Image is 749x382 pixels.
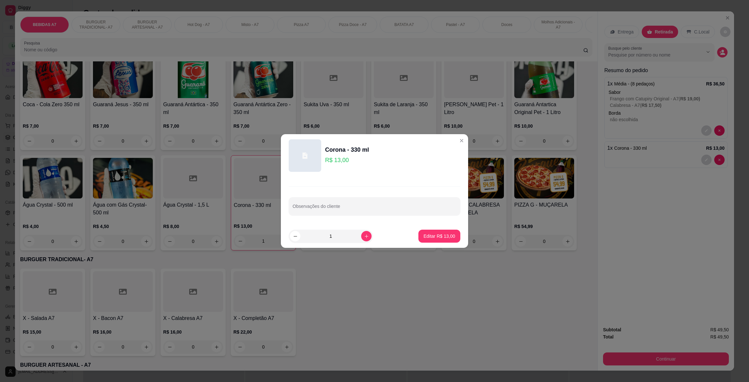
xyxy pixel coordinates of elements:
p: Editar R$ 13,00 [424,233,455,239]
button: decrease-product-quantity [290,231,300,241]
input: Observações do cliente [293,206,456,212]
p: R$ 13,00 [325,156,369,165]
button: Close [456,135,467,146]
button: increase-product-quantity [361,231,372,241]
div: Corona - 330 ml [325,145,369,154]
button: Editar R$ 13,00 [418,230,460,243]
